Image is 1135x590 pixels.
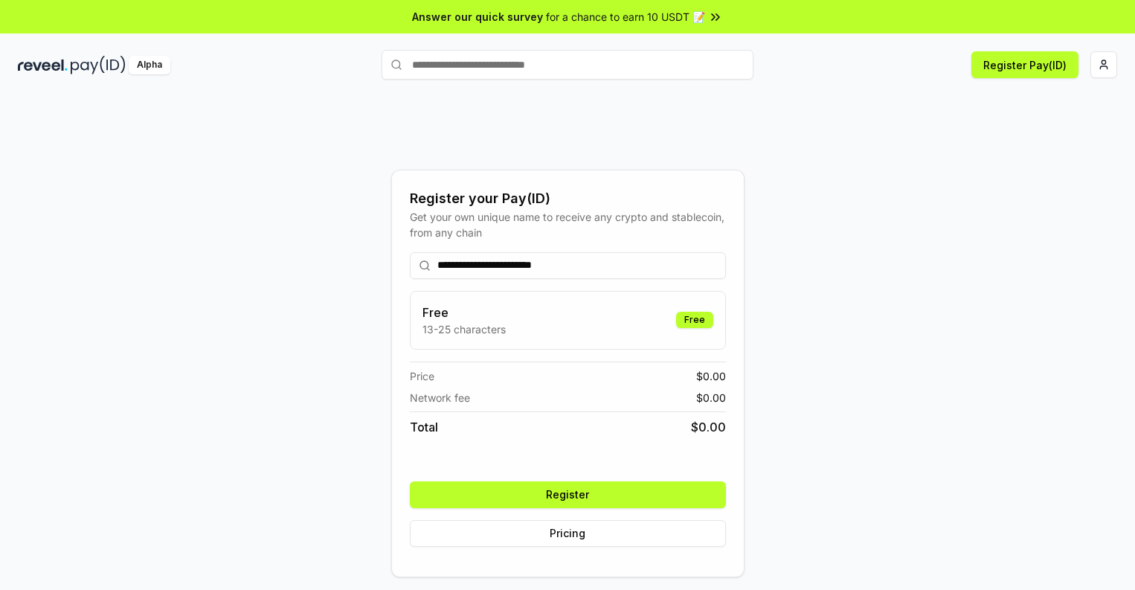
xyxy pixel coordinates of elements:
[422,304,506,321] h3: Free
[18,56,68,74] img: reveel_dark
[696,368,726,384] span: $ 0.00
[546,9,705,25] span: for a chance to earn 10 USDT 📝
[71,56,126,74] img: pay_id
[410,188,726,209] div: Register your Pay(ID)
[410,368,434,384] span: Price
[410,481,726,508] button: Register
[410,520,726,547] button: Pricing
[971,51,1078,78] button: Register Pay(ID)
[696,390,726,405] span: $ 0.00
[676,312,713,328] div: Free
[410,390,470,405] span: Network fee
[422,321,506,337] p: 13-25 characters
[129,56,170,74] div: Alpha
[691,418,726,436] span: $ 0.00
[410,418,438,436] span: Total
[410,209,726,240] div: Get your own unique name to receive any crypto and stablecoin, from any chain
[412,9,543,25] span: Answer our quick survey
